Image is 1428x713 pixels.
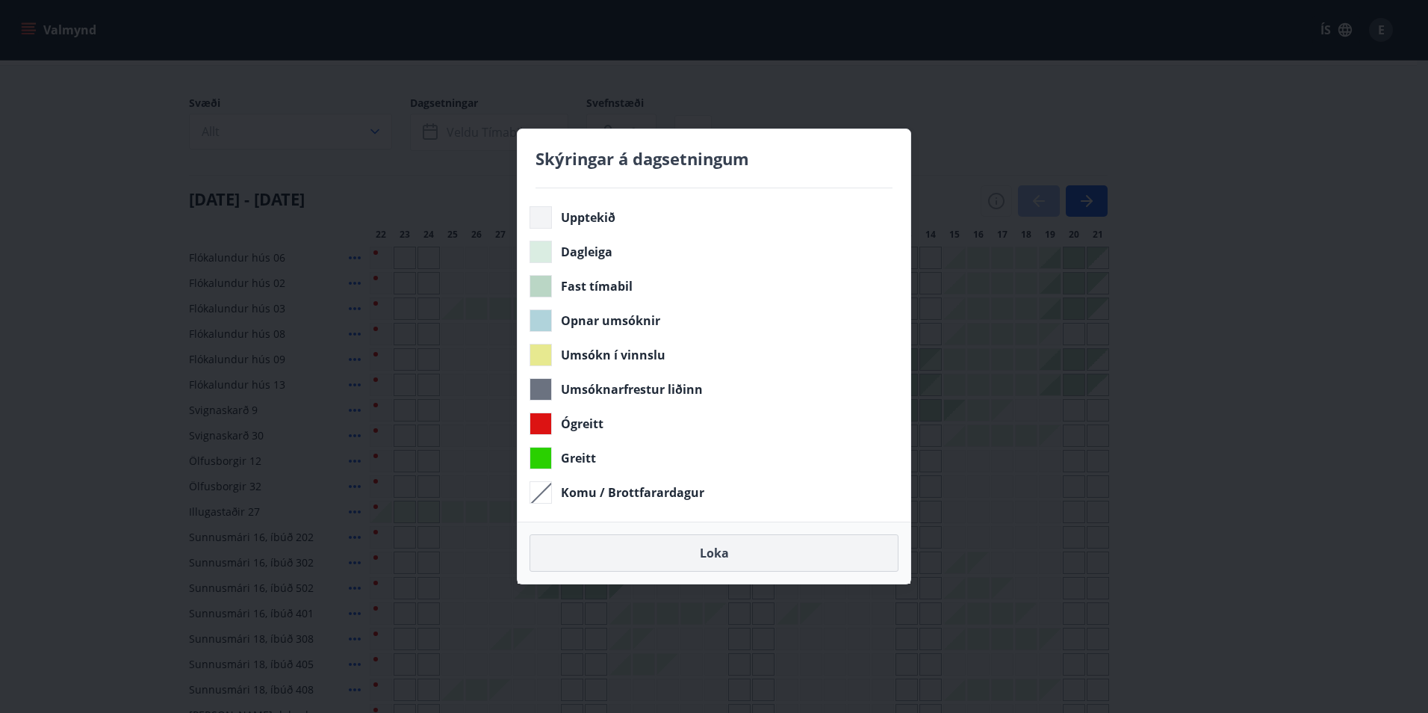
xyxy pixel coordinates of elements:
h4: Skýringar á dagsetningum [535,147,892,170]
button: Loka [530,534,898,572]
span: Ógreitt [561,416,603,432]
span: Dagleiga [561,244,612,260]
span: Greitt [561,450,596,466]
span: Umsókn í vinnslu [561,347,665,363]
span: Upptekið [561,209,615,226]
span: Fast tímabil [561,278,633,294]
span: Komu / Brottfarardagur [561,484,704,501]
span: Umsóknarfrestur liðinn [561,381,703,398]
span: Opnar umsóknir [561,312,660,329]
